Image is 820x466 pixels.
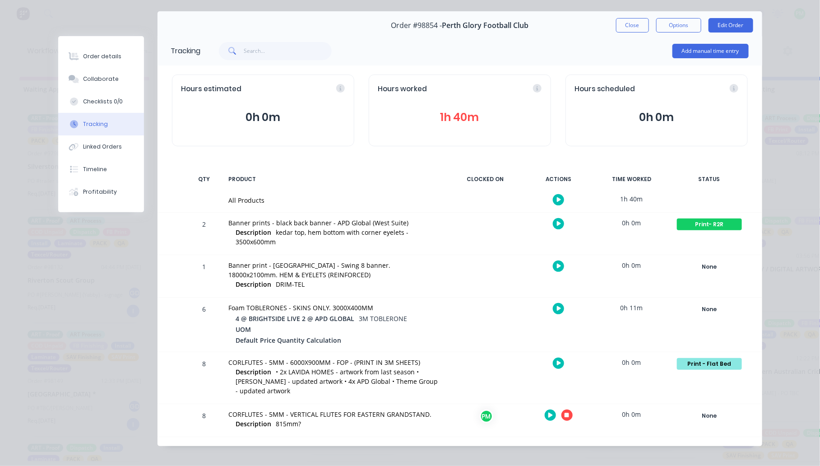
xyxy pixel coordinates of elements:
[58,135,144,158] button: Linked Orders
[677,219,742,230] div: Print- R2R
[236,368,438,395] span: • 2x LAVIDA HOMES - artwork from last season • [PERSON_NAME] - updated artwork • 4x APD Global • ...
[671,170,748,189] div: STATUS
[677,261,742,273] div: None
[598,213,666,233] div: 0h 0m
[598,352,666,373] div: 0h 0m
[236,419,272,429] span: Description
[229,261,441,280] div: Banner print - [GEOGRAPHIC_DATA] - Swing 8 banner. 18000x2100mm. HEM & EYELETS (REINFORCED)
[677,303,742,315] div: None
[191,256,218,297] div: 1
[236,367,272,377] span: Description
[236,228,272,237] span: Description
[442,21,528,30] span: Perth Glory Football Club
[709,18,753,33] button: Edit Order
[83,188,117,196] div: Profitability
[171,46,201,56] div: Tracking
[191,405,218,437] div: 8
[391,21,442,30] span: Order #98854 -
[598,255,666,275] div: 0h 0m
[525,170,593,189] div: ACTIONS
[616,18,649,33] button: Close
[276,419,301,428] span: 815mm?
[656,18,701,33] button: Options
[575,109,738,126] button: 0h 0m
[676,410,742,422] button: None
[58,181,144,203] button: Profitability
[58,113,144,135] button: Tracking
[58,90,144,113] button: Checklists 0/0
[244,42,332,60] input: Search...
[83,98,123,106] div: Checklists 0/0
[58,158,144,181] button: Timeline
[236,314,355,323] span: 4 @ BRIGHTSIDE LIVE 2 @ APD GLOBAL
[181,84,242,94] span: Hours estimated
[229,303,441,312] div: Foam TOBLERONES - SKINS ONLY. 3000X400MM
[236,228,409,246] span: kedar top, hem bottom with corner eyelets - 3500x600mm
[575,84,635,94] span: Hours scheduled
[229,410,441,419] div: CORFLUTES - 5MM - VERTICAL FLUTES FOR EASTERN GRANDSTAND.
[676,218,742,231] button: Print- R2R
[480,410,493,423] div: PM
[598,170,666,189] div: TIME WORKED
[58,68,144,90] button: Collaborate
[677,410,742,422] div: None
[378,84,427,94] span: Hours worked
[229,196,441,205] div: All Products
[276,280,305,289] span: DRIM-TEL
[452,170,519,189] div: CLOCKED ON
[58,45,144,68] button: Order details
[83,52,121,61] div: Order details
[191,214,218,255] div: 2
[83,143,122,151] div: Linked Orders
[676,358,742,370] button: Print - Flat Bed
[191,170,218,189] div: QTY
[236,336,342,345] span: Default Price Quantity Calculation
[229,218,441,228] div: Banner prints - black back banner - APD Global (West Suite)
[181,109,345,126] button: 0h 0m
[677,358,742,370] div: Print - Flat Bed
[83,165,107,173] div: Timeline
[83,75,119,83] div: Collaborate
[223,170,446,189] div: PRODUCT
[359,314,408,323] span: 3M TOBLERONE
[236,280,272,289] span: Description
[598,189,666,209] div: 1h 40m
[676,303,742,316] button: None
[672,44,749,58] button: Add manual time entry
[191,354,218,404] div: 8
[378,109,542,126] button: 1h 40m
[598,404,666,424] div: 0h 0m
[229,358,441,367] div: CORLFUTES - 5MM - 6000X900MM - FOP - (PRINT IN 3M SHEETS)
[83,120,108,128] div: Tracking
[598,298,666,318] div: 0h 11m
[191,299,218,352] div: 6
[236,325,251,334] span: UOM
[676,261,742,273] button: None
